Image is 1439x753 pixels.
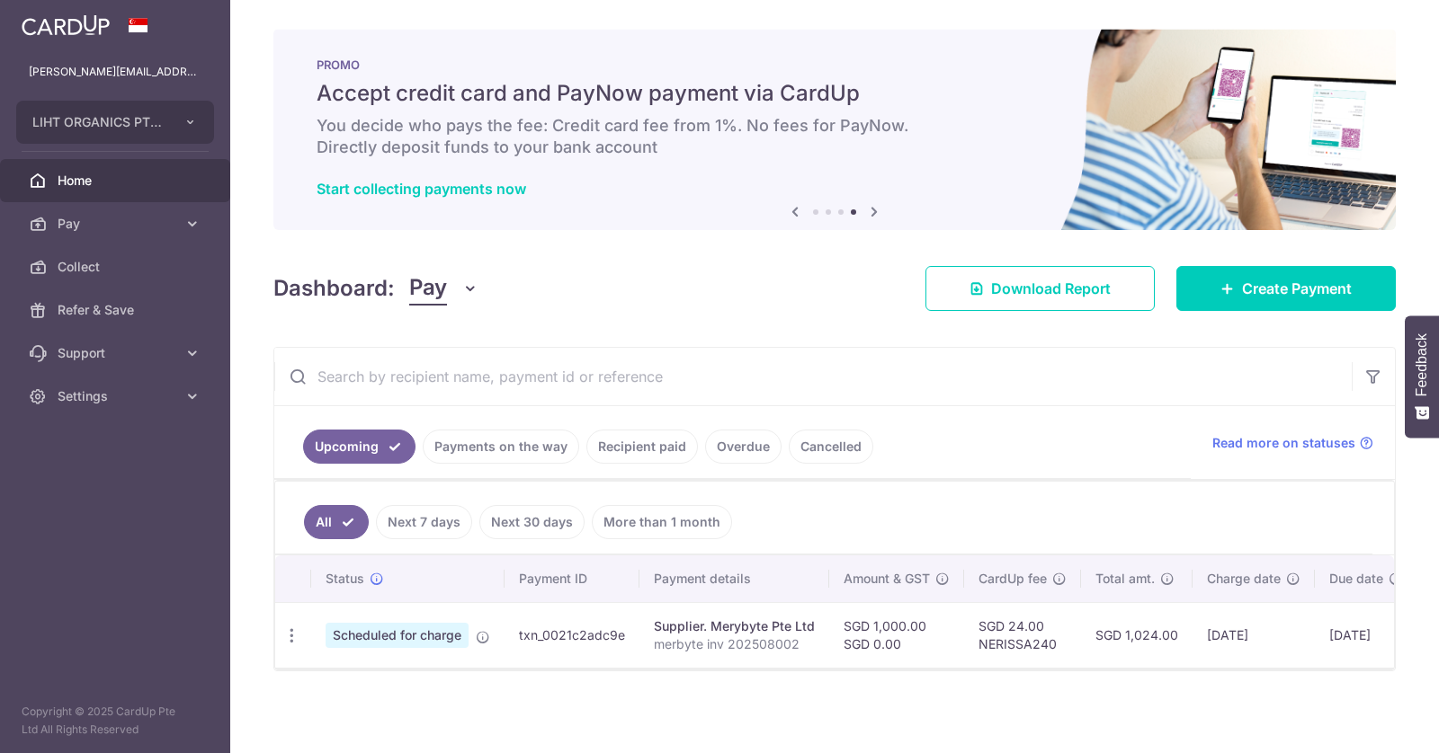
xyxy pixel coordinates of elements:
td: SGD 1,000.00 SGD 0.00 [829,602,964,668]
span: Charge date [1207,570,1281,588]
span: Total amt. [1095,570,1155,588]
td: [DATE] [1193,602,1315,668]
a: Overdue [705,430,782,464]
a: All [304,505,369,539]
a: Recipient paid [586,430,698,464]
span: Feedback [1414,333,1430,396]
a: Payments on the way [423,430,579,464]
th: Payment details [639,555,829,602]
a: Download Report [925,266,1155,311]
span: Read more on statuses [1212,434,1355,452]
div: Supplier. Merybyte Pte Ltd [654,617,815,635]
th: Payment ID [505,555,639,602]
span: Collect [58,258,176,276]
td: txn_0021c2adc9e [505,602,639,668]
a: Cancelled [789,430,873,464]
td: SGD 1,024.00 [1081,602,1193,668]
a: Next 7 days [376,505,472,539]
span: Download Report [991,278,1111,299]
a: Create Payment [1176,266,1396,311]
a: Read more on statuses [1212,434,1373,452]
span: LIHT ORGANICS PTE. LTD. [32,113,165,131]
p: [PERSON_NAME][EMAIL_ADDRESS][DOMAIN_NAME] [29,63,201,81]
span: Pay [58,215,176,233]
img: CardUp [22,14,110,36]
p: PROMO [317,58,1353,72]
span: CardUp fee [979,570,1047,588]
span: Due date [1329,570,1383,588]
span: Create Payment [1242,278,1352,299]
a: More than 1 month [592,505,732,539]
img: paynow Banner [273,29,1396,230]
button: Pay [409,271,478,306]
span: Amount & GST [844,570,930,588]
span: Status [326,570,364,588]
input: Search by recipient name, payment id or reference [274,348,1352,405]
button: Feedback - Show survey [1405,315,1439,438]
span: Pay [409,271,447,306]
td: [DATE] [1315,602,1417,668]
span: Scheduled for charge [326,623,469,648]
h5: Accept credit card and PayNow payment via CardUp [317,79,1353,108]
a: Next 30 days [479,505,585,539]
h6: You decide who pays the fee: Credit card fee from 1%. No fees for PayNow. Directly deposit funds ... [317,115,1353,158]
span: Refer & Save [58,301,176,319]
iframe: Opens a widget where you can find more information [1323,699,1421,744]
h4: Dashboard: [273,272,395,305]
span: Settings [58,387,176,405]
p: merbyte inv 202508002 [654,635,815,653]
a: Start collecting payments now [317,180,526,198]
span: Home [58,172,176,190]
a: Upcoming [303,430,416,464]
td: SGD 24.00 NERISSA240 [964,602,1081,668]
button: LIHT ORGANICS PTE. LTD. [16,101,214,144]
span: Support [58,344,176,362]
